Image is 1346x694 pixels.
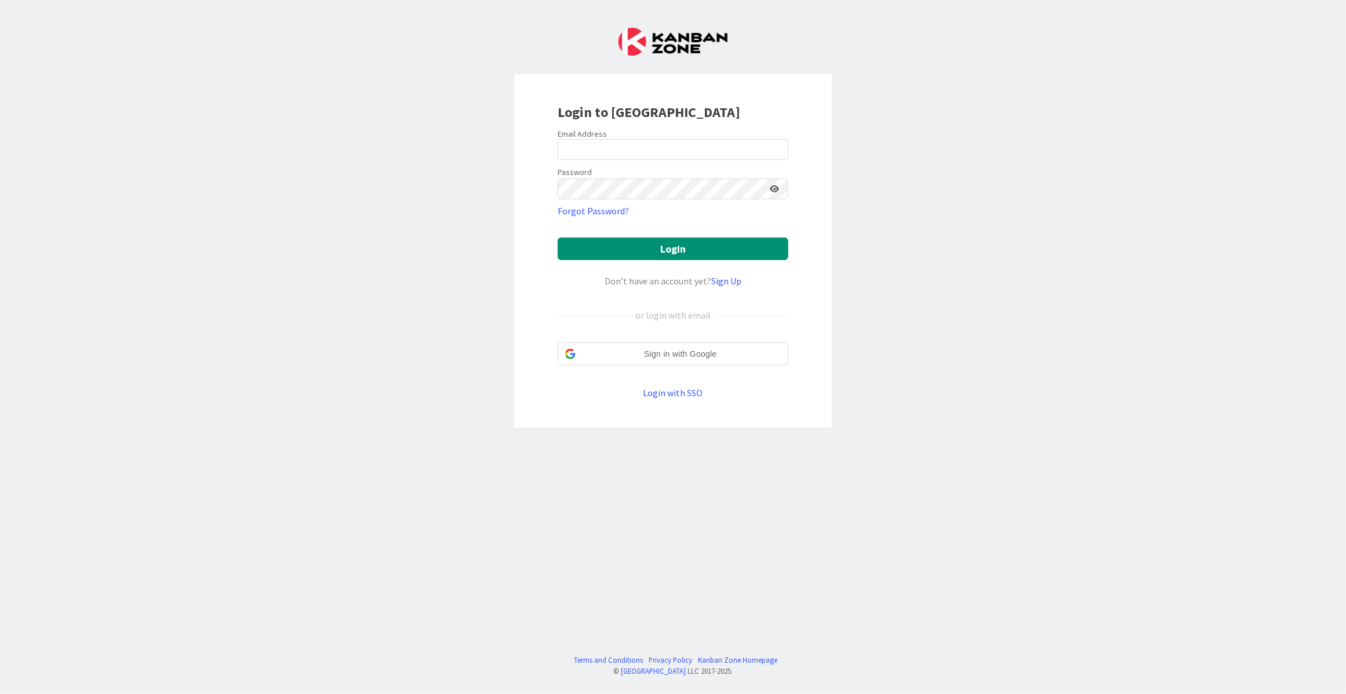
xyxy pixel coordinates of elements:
[711,275,741,287] a: Sign Up
[649,655,693,666] a: Privacy Policy
[643,387,703,399] a: Login with SSO
[699,655,778,666] a: Kanban Zone Homepage
[558,166,592,178] label: Password
[558,204,629,218] a: Forgot Password?
[558,342,788,366] div: Sign in with Google
[558,238,788,260] button: Login
[580,348,781,360] span: Sign in with Google
[569,666,778,677] div: © LLC 2017- 2025 .
[621,666,686,675] a: [GEOGRAPHIC_DATA]
[619,28,727,56] img: Kanban Zone
[574,655,643,666] a: Terms and Conditions
[558,129,607,139] label: Email Address
[558,274,788,288] div: Don’t have an account yet?
[632,308,714,322] div: or login with email
[558,103,740,121] b: Login to [GEOGRAPHIC_DATA]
